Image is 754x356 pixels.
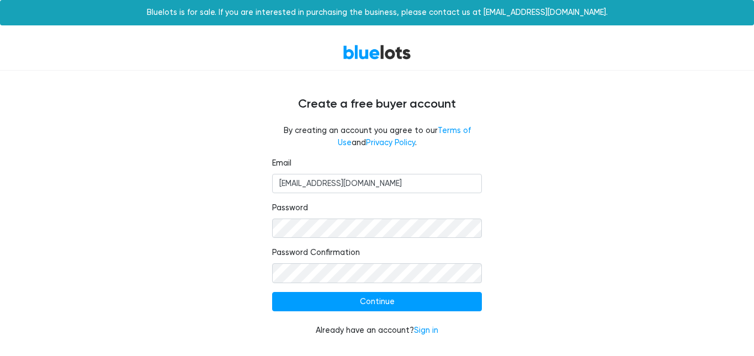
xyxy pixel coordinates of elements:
[272,174,482,194] input: Email
[272,157,291,169] label: Email
[343,44,411,60] a: BlueLots
[272,125,482,148] fieldset: By creating an account you agree to our and .
[272,325,482,337] div: Already have an account?
[338,126,471,147] a: Terms of Use
[46,97,708,111] h4: Create a free buyer account
[272,292,482,312] input: Continue
[272,202,308,214] label: Password
[366,138,415,147] a: Privacy Policy
[272,247,360,259] label: Password Confirmation
[414,326,438,335] a: Sign in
